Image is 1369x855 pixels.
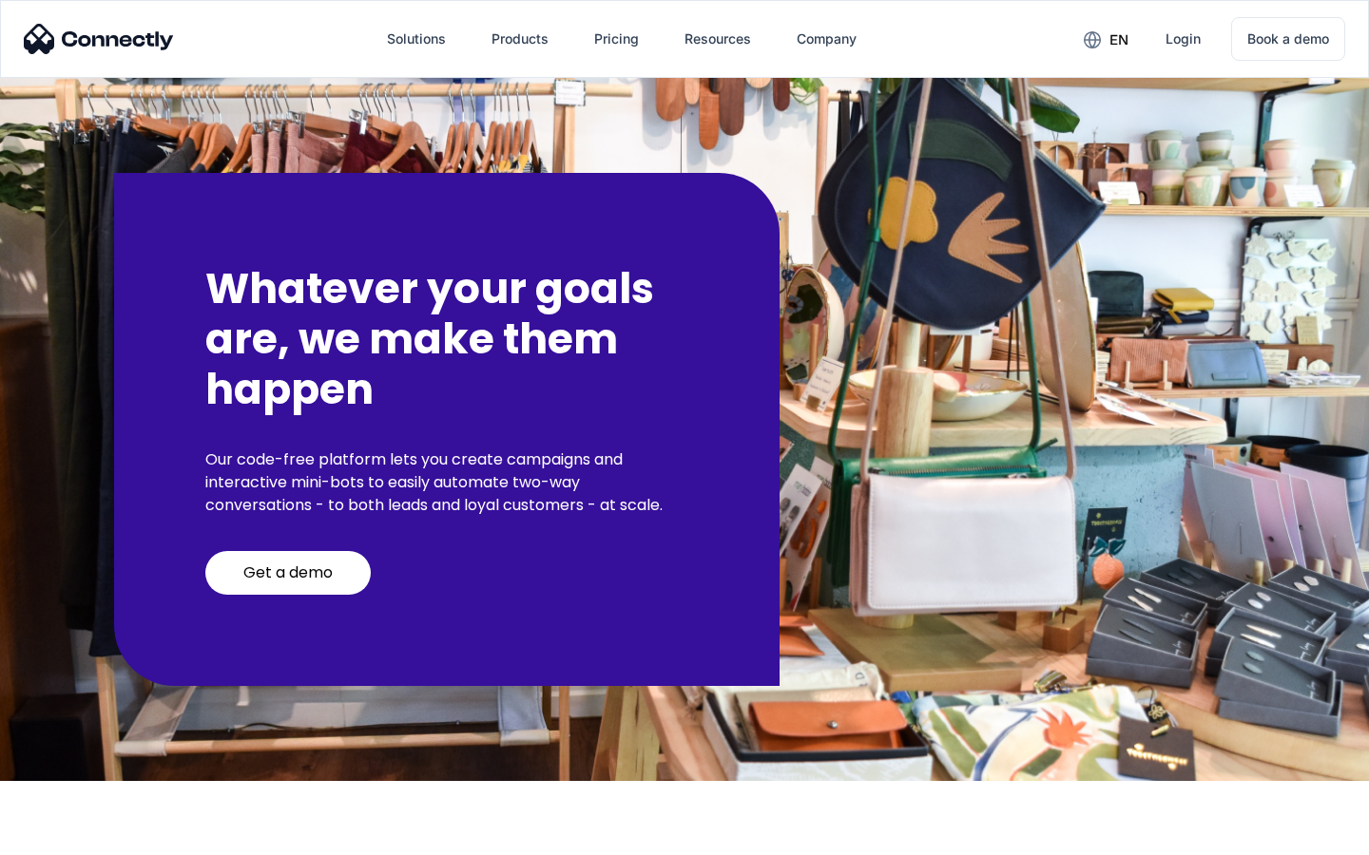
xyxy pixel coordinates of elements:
[579,16,654,62] a: Pricing
[243,563,333,582] div: Get a demo
[1166,26,1201,52] div: Login
[684,26,751,52] div: Resources
[1109,27,1128,53] div: en
[1150,16,1216,62] a: Login
[205,448,688,517] p: Our code-free platform lets you create campaigns and interactive mini-bots to easily automate two...
[24,24,174,54] img: Connectly Logo
[205,264,688,414] h2: Whatever your goals are, we make them happen
[594,26,639,52] div: Pricing
[797,26,857,52] div: Company
[38,822,114,848] ul: Language list
[1231,17,1345,61] a: Book a demo
[205,551,371,595] a: Get a demo
[387,26,446,52] div: Solutions
[492,26,549,52] div: Products
[19,822,114,848] aside: Language selected: English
